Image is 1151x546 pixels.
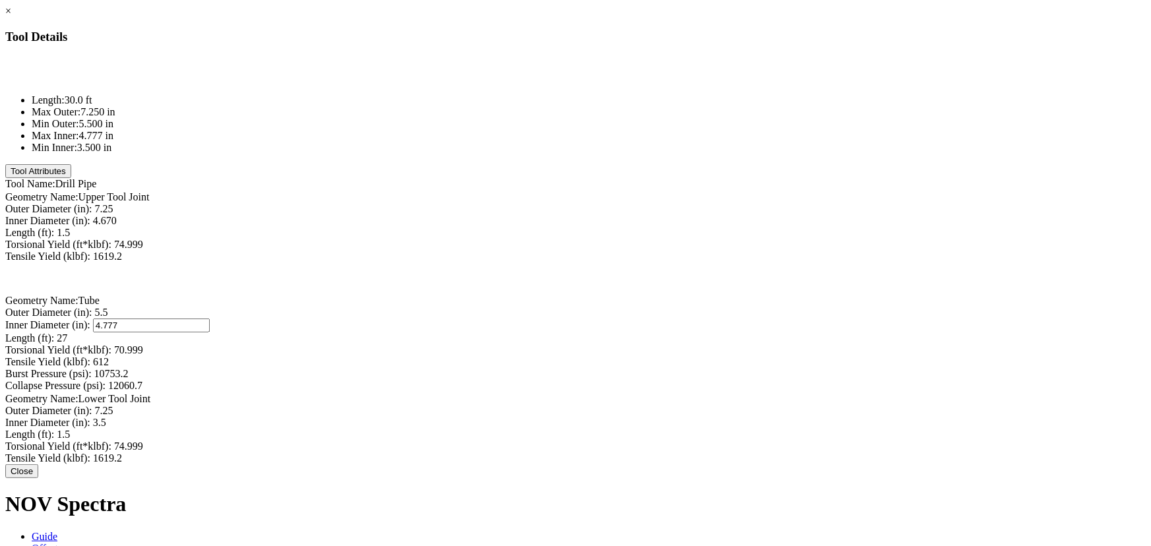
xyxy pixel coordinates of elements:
[5,356,90,367] label: Tensile Yield (klbf):
[5,452,90,464] label: Tensile Yield (klbf):
[5,332,54,344] label: Length (ft):
[5,203,92,214] label: Outer Diameter (in):
[5,178,1146,190] div: Drill Pipe
[5,295,78,306] label: Geometry Name:
[57,429,70,440] span: 1.5
[57,332,67,344] span: 27
[5,344,111,355] label: Torsional Yield (ft*klbf):
[93,251,122,262] span: 1619.2
[108,380,142,391] span: 12060.7
[32,130,1146,142] li: 4.777 in
[32,142,1146,154] li: 3.500 in
[5,239,111,250] label: Torsional Yield (ft*klbf):
[32,118,79,129] label: Min Outer:
[5,464,38,478] button: Close
[114,440,143,452] span: 74.999
[5,5,11,16] a: ×
[93,417,106,428] span: 3.5
[5,417,90,428] label: Inner Diameter (in):
[32,106,80,117] label: Max Outer:
[95,405,113,416] span: 7.25
[5,393,78,404] label: Geometry Name:
[5,251,90,262] label: Tensile Yield (klbf):
[5,319,90,330] label: Inner Diameter (in):
[95,203,113,214] span: 7.25
[5,405,92,416] label: Outer Diameter (in):
[5,429,54,440] label: Length (ft):
[32,130,79,141] label: Max Inner:
[5,164,71,178] button: Tool Attributes
[5,492,1146,516] h1: NOV Spectra
[94,368,129,379] span: 10753.2
[93,356,109,367] span: 612
[5,30,1146,44] h3: Tool Details
[5,307,92,318] label: Outer Diameter (in):
[32,142,77,153] label: Min Inner:
[93,215,117,226] span: 4.670
[95,307,108,318] span: 5.5
[114,344,143,355] span: 70.999
[32,106,1146,118] li: 7.250 in
[32,94,65,106] label: Length:
[5,227,54,238] label: Length (ft):
[57,227,70,238] span: 1.5
[5,191,78,202] label: Geometry Name:
[5,440,111,452] label: Torsional Yield (ft*klbf):
[93,452,122,464] span: 1619.2
[5,380,106,391] label: Collapse Pressure (psi):
[5,215,90,226] label: Inner Diameter (in):
[5,393,1146,405] div: Lower Tool Joint
[5,295,1146,307] div: Tube
[114,239,143,250] span: 74.999
[32,94,1146,106] li: 30.0 ft
[5,178,55,189] label: Tool Name:
[5,368,92,379] label: Burst Pressure (psi):
[5,191,1146,203] div: Upper Tool Joint
[32,118,1146,130] li: 5.500 in
[32,531,57,542] span: Guide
